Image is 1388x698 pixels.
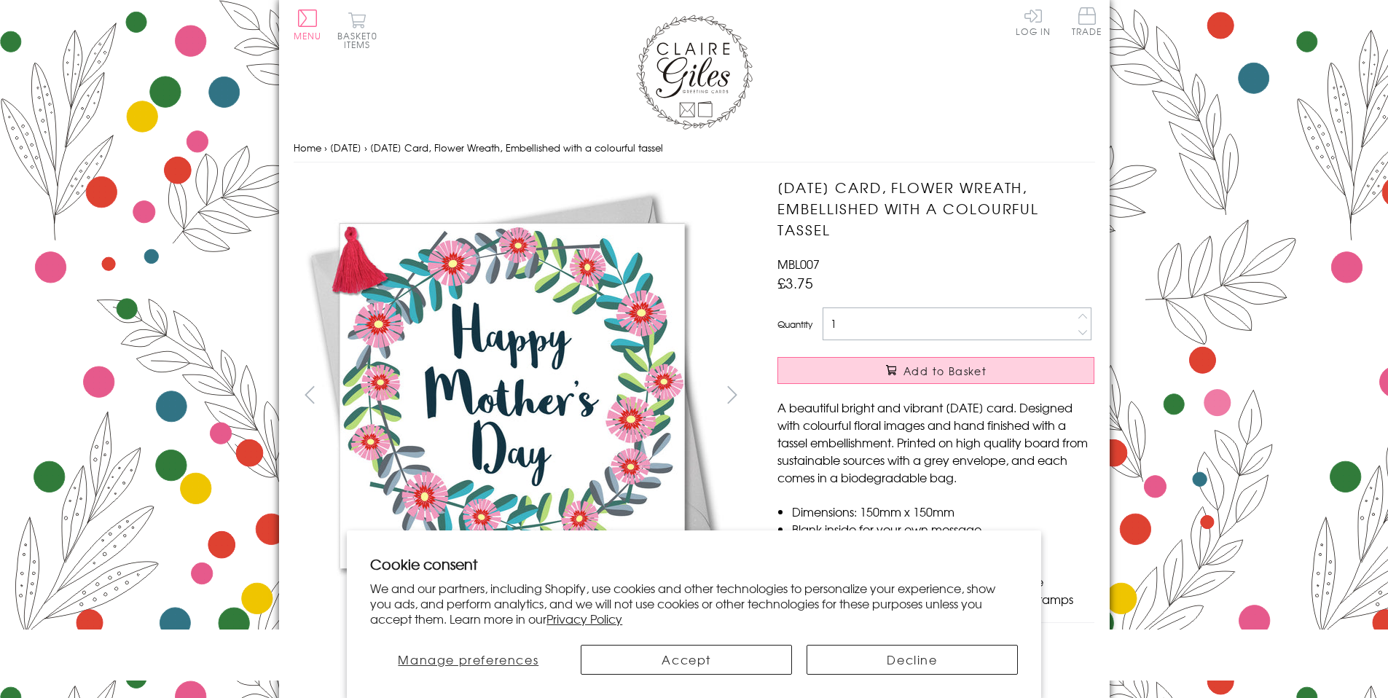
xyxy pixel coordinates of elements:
li: Dimensions: 150mm x 150mm [792,503,1094,520]
span: › [364,141,367,154]
button: Manage preferences [370,645,566,675]
a: Trade [1072,7,1102,39]
img: Claire Giles Greetings Cards [636,15,753,130]
button: Accept [581,645,792,675]
img: Mother's Day Card, Flower Wreath, Embellished with a colourful tassel [748,177,1185,613]
nav: breadcrumbs [294,133,1095,163]
a: [DATE] [330,141,361,154]
button: Basket0 items [337,12,377,49]
span: Manage preferences [398,651,538,668]
a: Log In [1016,7,1051,36]
span: [DATE] Card, Flower Wreath, Embellished with a colourful tassel [370,141,663,154]
button: prev [294,378,326,411]
button: next [715,378,748,411]
span: MBL007 [777,255,820,272]
p: A beautiful bright and vibrant [DATE] card. Designed with colourful floral images and hand finish... [777,399,1094,486]
h2: Cookie consent [370,554,1018,574]
label: Quantity [777,318,812,331]
span: Menu [294,29,322,42]
img: Mother's Day Card, Flower Wreath, Embellished with a colourful tassel [293,177,730,614]
span: Add to Basket [903,364,987,378]
h1: [DATE] Card, Flower Wreath, Embellished with a colourful tassel [777,177,1094,240]
span: 0 items [344,29,377,51]
li: Blank inside for your own message [792,520,1094,538]
span: › [324,141,327,154]
button: Decline [807,645,1018,675]
button: Add to Basket [777,357,1094,384]
a: Home [294,141,321,154]
span: Trade [1072,7,1102,36]
span: £3.75 [777,272,813,293]
a: Privacy Policy [546,610,622,627]
p: We and our partners, including Shopify, use cookies and other technologies to personalize your ex... [370,581,1018,626]
button: Menu [294,9,322,40]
